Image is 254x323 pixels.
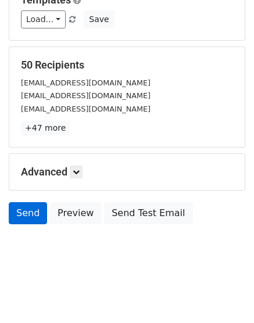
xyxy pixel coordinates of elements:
a: Send Test Email [104,202,192,224]
small: [EMAIL_ADDRESS][DOMAIN_NAME] [21,91,151,100]
a: Preview [50,202,101,224]
a: +47 more [21,121,70,135]
small: [EMAIL_ADDRESS][DOMAIN_NAME] [21,105,151,113]
h5: 50 Recipients [21,59,233,71]
button: Save [84,10,114,28]
a: Send [9,202,47,224]
a: Load... [21,10,66,28]
h5: Advanced [21,166,233,178]
small: [EMAIL_ADDRESS][DOMAIN_NAME] [21,78,151,87]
